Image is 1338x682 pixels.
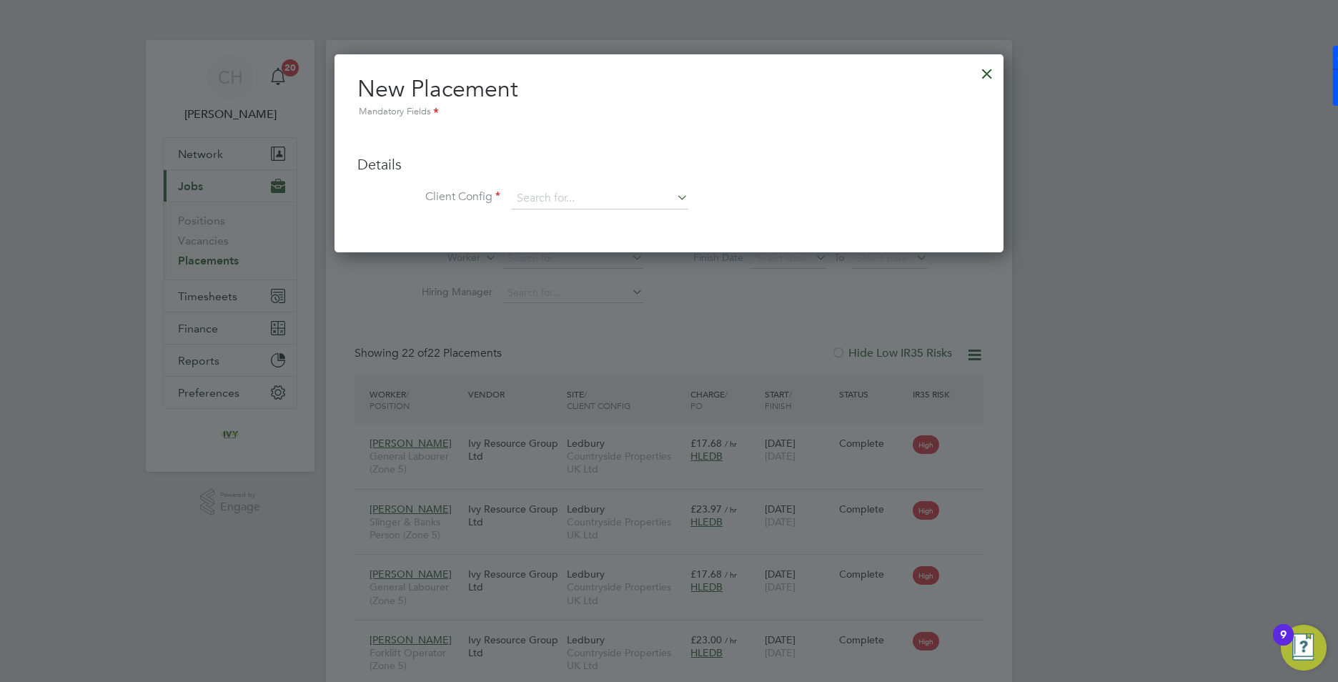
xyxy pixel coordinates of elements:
div: Mandatory Fields [357,104,981,120]
h2: New Placement [357,74,981,120]
div: 9 [1280,635,1287,653]
button: Open Resource Center, 9 new notifications [1281,625,1327,671]
input: Search for... [512,188,688,209]
h3: Details [357,155,981,174]
label: Client Config [357,189,500,204]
